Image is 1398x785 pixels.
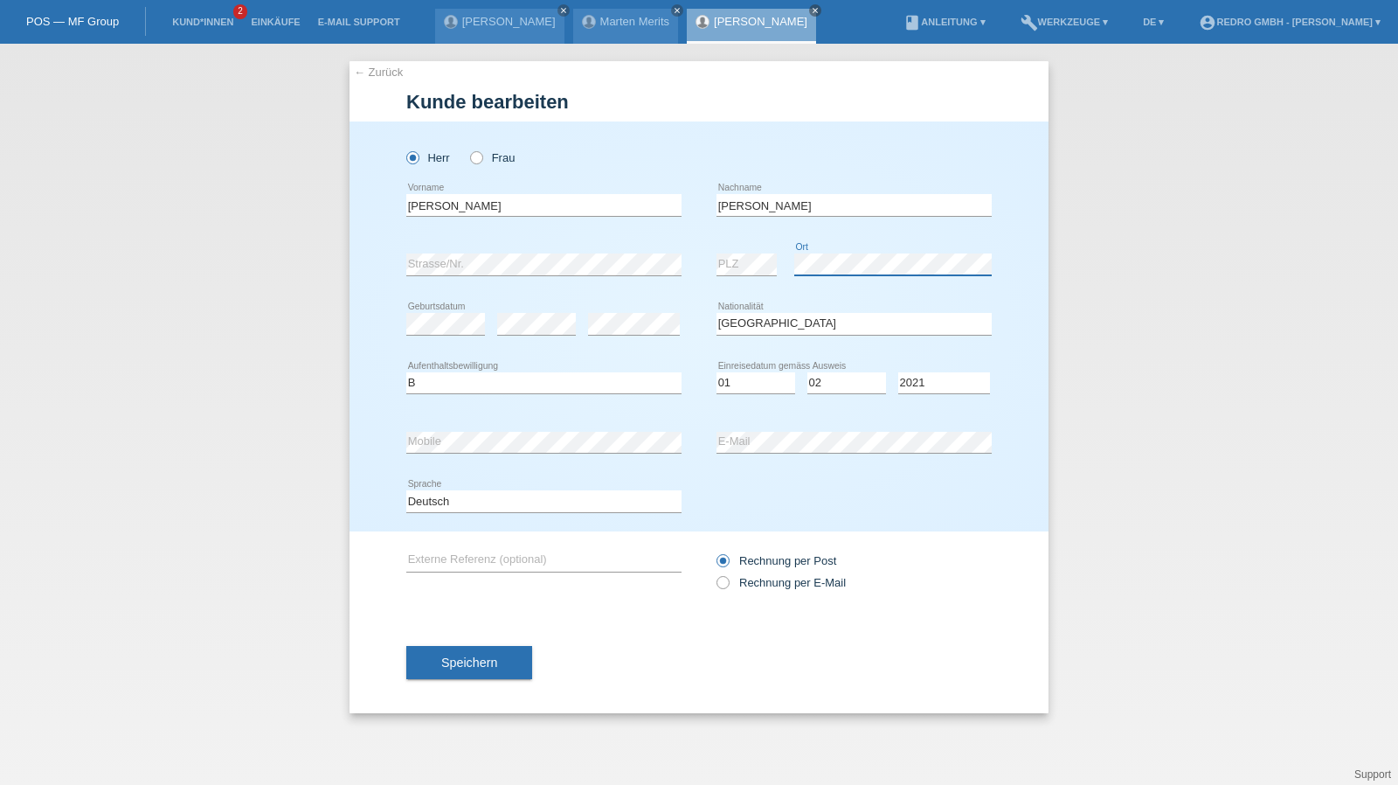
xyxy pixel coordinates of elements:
a: ← Zurück [354,66,403,79]
a: close [671,4,683,17]
label: Herr [406,151,450,164]
input: Rechnung per Post [716,554,728,576]
i: build [1021,14,1038,31]
a: Support [1354,768,1391,781]
a: E-Mail Support [309,17,409,27]
input: Frau [470,151,481,163]
i: close [811,6,820,15]
a: POS — MF Group [26,15,119,28]
input: Rechnung per E-Mail [716,576,728,598]
a: Kund*innen [163,17,242,27]
span: 2 [233,4,247,19]
a: bookAnleitung ▾ [895,17,993,27]
input: Herr [406,151,418,163]
a: close [809,4,821,17]
h1: Kunde bearbeiten [406,91,992,113]
button: Speichern [406,646,532,679]
label: Rechnung per Post [716,554,836,567]
a: [PERSON_NAME] [714,15,807,28]
a: buildWerkzeuge ▾ [1012,17,1118,27]
i: book [903,14,921,31]
a: Marten Merits [600,15,669,28]
label: Frau [470,151,515,164]
a: close [557,4,570,17]
label: Rechnung per E-Mail [716,576,846,589]
span: Speichern [441,656,497,670]
a: [PERSON_NAME] [462,15,556,28]
i: account_circle [1199,14,1216,31]
i: close [559,6,568,15]
i: close [673,6,682,15]
a: Einkäufe [242,17,308,27]
a: DE ▾ [1134,17,1173,27]
a: account_circleRedro GmbH - [PERSON_NAME] ▾ [1190,17,1389,27]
